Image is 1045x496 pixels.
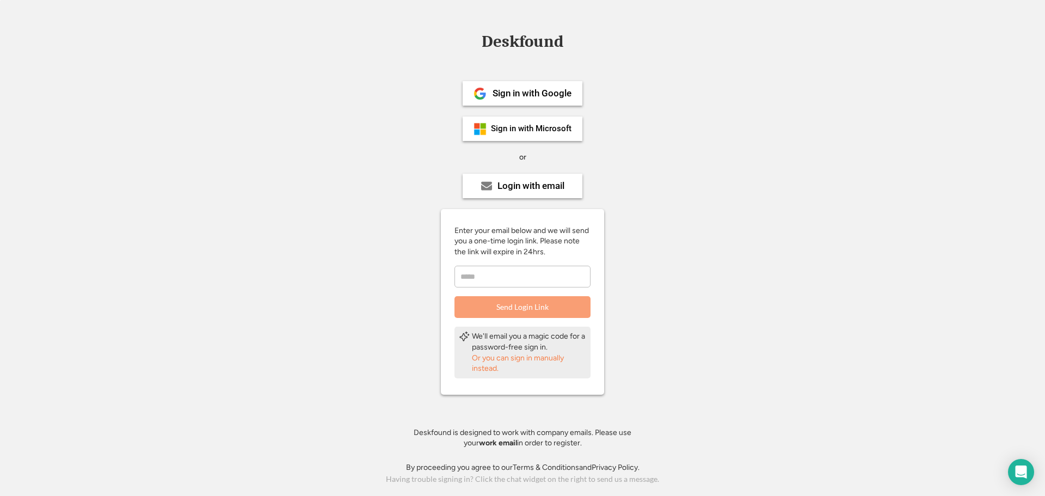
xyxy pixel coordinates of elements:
[519,152,526,163] div: or
[479,438,517,448] strong: work email
[454,225,591,258] div: Enter your email below and we will send you a one-time login link. Please note the link will expi...
[454,296,591,318] button: Send Login Link
[406,462,640,473] div: By proceeding you agree to our and
[497,181,564,191] div: Login with email
[476,33,569,50] div: Deskfound
[592,463,640,472] a: Privacy Policy.
[474,123,487,136] img: ms-symbollockup_mssymbol_19.png
[491,125,571,133] div: Sign in with Microsoft
[472,353,586,374] div: Or you can sign in manually instead.
[513,463,579,472] a: Terms & Conditions
[472,331,586,352] div: We'll email you a magic code for a password-free sign in.
[474,87,487,100] img: 1024px-Google__G__Logo.svg.png
[493,89,571,98] div: Sign in with Google
[1008,459,1034,485] div: Open Intercom Messenger
[400,427,645,449] div: Deskfound is designed to work with company emails. Please use your in order to register.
